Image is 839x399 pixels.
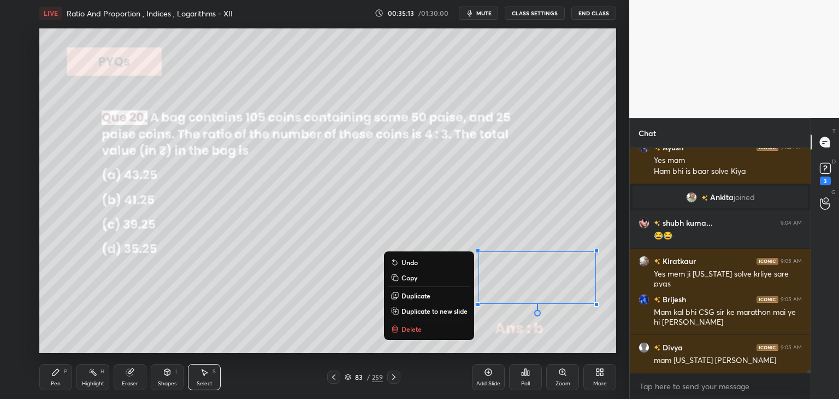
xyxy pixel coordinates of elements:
[654,269,802,290] div: Yes mem ji [US_STATE] solve krliye sare pyqs
[654,355,802,366] div: mam [US_STATE] [PERSON_NAME]
[832,127,836,135] p: T
[459,7,498,20] button: mute
[654,145,660,151] img: no-rating-badge.077c3623.svg
[476,9,492,17] span: mute
[388,289,470,302] button: Duplicate
[639,294,649,305] img: 76b9954e267147db83a65a97cacbfc40.jpg
[630,119,665,148] p: Chat
[734,193,755,202] span: joined
[67,8,233,19] h4: Ratio And Proportion , Indices , Logarithms - XII
[781,258,802,265] div: 9:05 AM
[654,297,660,303] img: no-rating-badge.077c3623.svg
[39,7,62,20] div: LIVE
[367,374,370,380] div: /
[212,369,216,374] div: S
[660,255,696,267] h6: Kiratkaur
[654,259,660,265] img: no-rating-badge.077c3623.svg
[832,157,836,166] p: D
[101,369,104,374] div: H
[401,291,430,300] p: Duplicate
[654,307,802,328] div: Mam kal bhi CSG sir ke marathon mai ye hi [PERSON_NAME]
[122,381,138,386] div: Eraser
[639,256,649,267] img: 1a7c9b30c1a54afba879048832061837.jpg
[505,7,565,20] button: CLASS SETTINGS
[372,372,383,382] div: 259
[556,381,570,386] div: Zoom
[64,369,67,374] div: P
[654,231,802,242] div: 😂😂
[388,256,470,269] button: Undo
[51,381,61,386] div: Pen
[654,345,660,351] img: no-rating-badge.077c3623.svg
[197,381,212,386] div: Select
[571,7,616,20] button: End Class
[654,155,802,166] div: Yes mam
[781,220,802,226] div: 9:04 AM
[639,218,649,228] img: d6a1d896156b469497d78fa118eade3e.jpg
[781,296,802,303] div: 9:05 AM
[660,342,683,353] h6: Divya
[353,374,364,380] div: 83
[521,381,530,386] div: Poll
[710,193,734,202] span: Ankita
[593,381,607,386] div: More
[781,344,802,351] div: 9:05 AM
[401,258,418,267] p: Undo
[654,166,802,177] div: Ham bhi is baar solve Kiya
[175,369,179,374] div: L
[820,177,831,185] div: 3
[82,381,104,386] div: Highlight
[158,381,176,386] div: Shapes
[660,294,686,305] h6: Brijesh
[401,325,422,333] p: Delete
[701,195,708,201] img: no-rating-badge.077c3623.svg
[388,271,470,284] button: Copy
[639,342,649,353] img: default.png
[660,217,713,228] h6: shubh kuma...
[831,188,836,196] p: G
[654,220,660,226] img: no-rating-badge.077c3623.svg
[630,148,811,373] div: grid
[476,381,500,386] div: Add Slide
[686,192,697,203] img: 6ab94bf5e9b440e2b73bf8b62e9470a5.jpg
[388,322,470,336] button: Delete
[757,344,778,351] img: iconic-dark.1390631f.png
[401,273,417,282] p: Copy
[388,304,470,318] button: Duplicate to new slide
[757,258,778,265] img: iconic-dark.1390631f.png
[401,307,468,315] p: Duplicate to new slide
[757,296,778,303] img: iconic-dark.1390631f.png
